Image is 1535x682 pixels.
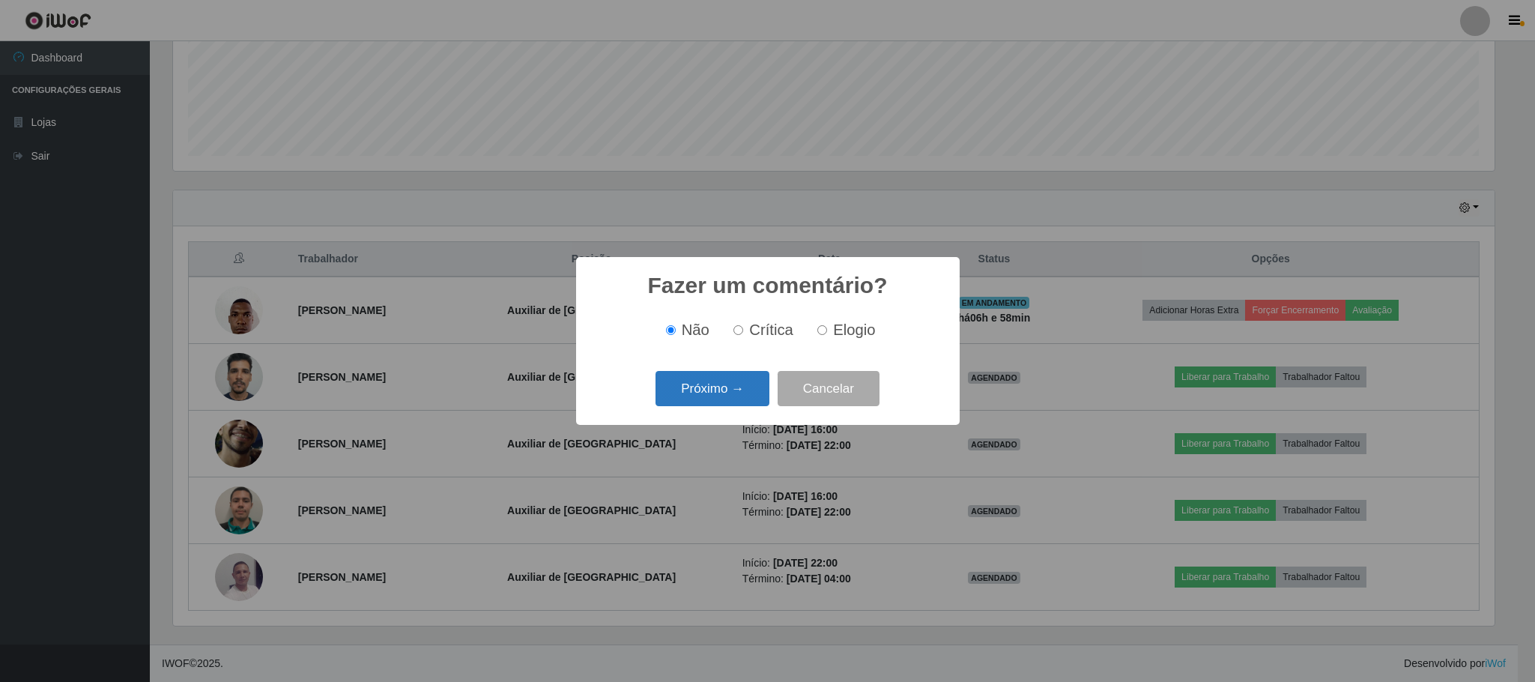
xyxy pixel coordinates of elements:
[833,322,875,338] span: Elogio
[682,322,709,338] span: Não
[647,272,887,299] h2: Fazer um comentário?
[817,325,827,335] input: Elogio
[778,371,879,406] button: Cancelar
[656,371,769,406] button: Próximo →
[733,325,743,335] input: Crítica
[666,325,676,335] input: Não
[749,322,793,338] span: Crítica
